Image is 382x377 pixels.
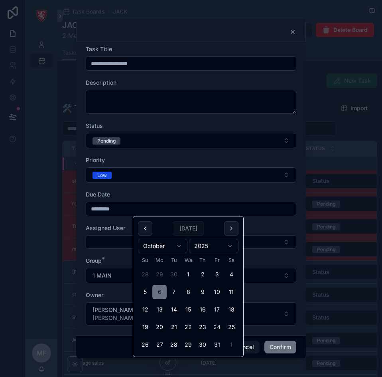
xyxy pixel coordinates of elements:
[86,224,125,231] span: Assigned User
[138,285,152,299] button: Sunday, October 5th, 2025
[138,302,152,317] button: Sunday, October 12th, 2025
[86,133,296,148] button: Select Button
[167,302,181,317] button: Tuesday, October 14th, 2025
[181,302,195,317] button: Wednesday, October 15th, 2025
[195,267,210,282] button: Thursday, October 2nd, 2025
[181,285,195,299] button: Wednesday, October 8th, 2025
[181,320,195,334] button: Wednesday, October 22nd, 2025
[210,256,224,264] th: Friday
[86,257,102,264] span: Group
[93,306,220,314] span: [PERSON_NAME]
[86,157,105,163] span: Priority
[195,320,210,334] button: Thursday, October 23rd, 2025
[167,267,181,282] button: Tuesday, September 30th, 2025
[181,256,195,264] th: Wednesday
[230,341,259,353] button: Cancel
[86,268,296,283] button: Select Button
[152,285,167,299] button: Today, Monday, October 6th, 2025, selected
[93,314,220,322] span: [PERSON_NAME][EMAIL_ADDRESS][DOMAIN_NAME]
[86,79,116,86] span: Description
[86,292,103,298] span: Owner
[152,256,167,264] th: Monday
[138,256,238,352] table: October 2025
[181,267,195,282] button: Wednesday, October 1st, 2025
[152,302,167,317] button: Monday, October 13th, 2025
[210,285,224,299] button: Friday, October 10th, 2025
[138,320,152,334] button: Sunday, October 19th, 2025
[97,172,107,179] div: Low
[195,337,210,352] button: Thursday, October 30th, 2025
[224,302,238,317] button: Saturday, October 18th, 2025
[224,285,238,299] button: Saturday, October 11th, 2025
[195,302,210,317] button: Thursday, October 16th, 2025
[210,302,224,317] button: Friday, October 17th, 2025
[224,337,238,352] button: Saturday, November 1st, 2025
[97,137,116,145] div: Pending
[86,122,103,129] span: Status
[152,320,167,334] button: Monday, October 20th, 2025
[195,285,210,299] button: Thursday, October 9th, 2025
[181,337,195,352] button: Wednesday, October 29th, 2025
[152,267,167,282] button: Monday, September 29th, 2025
[167,337,181,352] button: Tuesday, October 28th, 2025
[167,285,181,299] button: Tuesday, October 7th, 2025
[264,341,296,353] button: Confirm
[86,302,296,325] button: Select Button
[93,272,112,280] span: 1 MAIN
[152,337,167,352] button: Monday, October 27th, 2025
[224,320,238,334] button: Saturday, October 25th, 2025
[138,337,152,352] button: Sunday, October 26th, 2025
[86,167,296,183] button: Select Button
[138,267,152,282] button: Sunday, September 28th, 2025
[210,320,224,334] button: Friday, October 24th, 2025
[86,46,112,52] span: Task Title
[224,267,238,282] button: Saturday, October 4th, 2025
[195,256,210,264] th: Thursday
[167,256,181,264] th: Tuesday
[210,337,224,352] button: Friday, October 31st, 2025
[167,320,181,334] button: Tuesday, October 21st, 2025
[86,191,110,198] span: Due Date
[138,256,152,264] th: Sunday
[210,267,224,282] button: Friday, October 3rd, 2025
[86,235,296,249] button: Select Button
[224,256,238,264] th: Saturday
